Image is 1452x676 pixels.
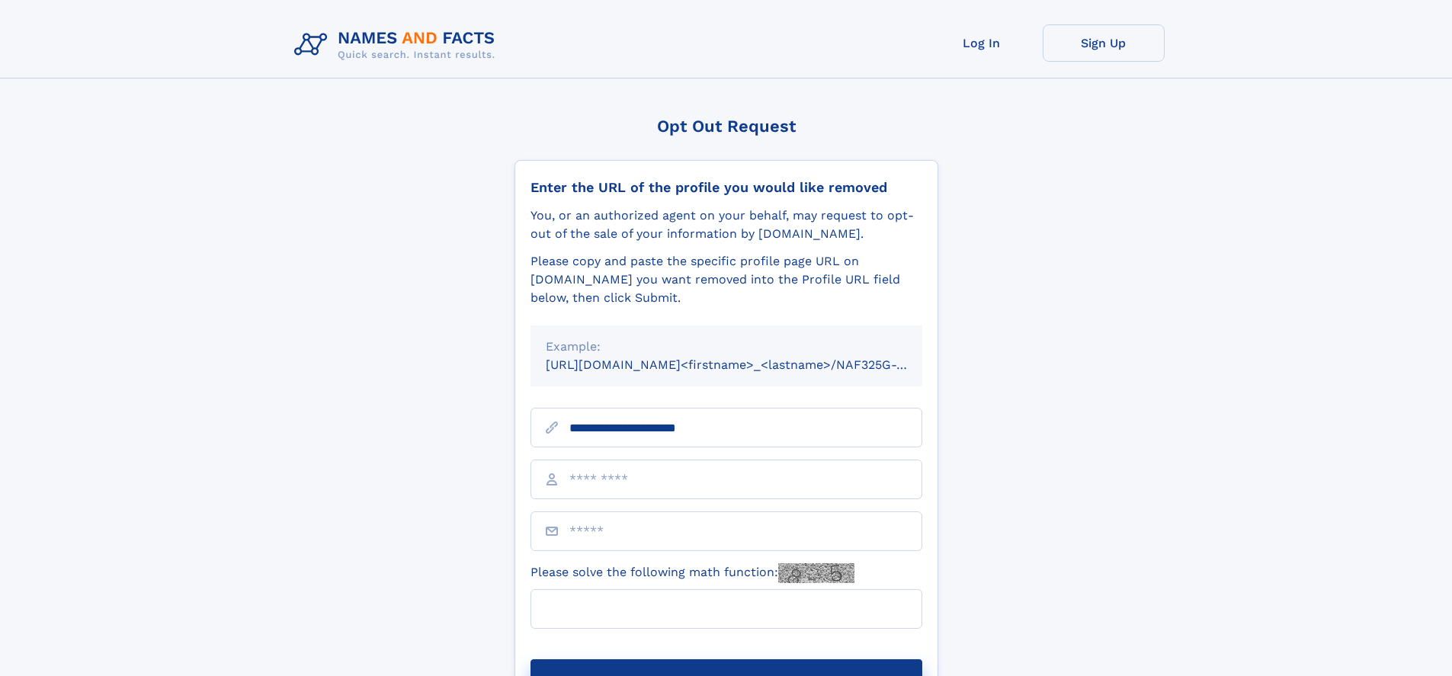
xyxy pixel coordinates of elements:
label: Please solve the following math function: [530,563,854,583]
img: Logo Names and Facts [288,24,508,66]
div: Enter the URL of the profile you would like removed [530,179,922,196]
div: Please copy and paste the specific profile page URL on [DOMAIN_NAME] you want removed into the Pr... [530,252,922,307]
a: Sign Up [1043,24,1165,62]
small: [URL][DOMAIN_NAME]<firstname>_<lastname>/NAF325G-xxxxxxxx [546,357,951,372]
div: Opt Out Request [514,117,938,136]
a: Log In [921,24,1043,62]
div: You, or an authorized agent on your behalf, may request to opt-out of the sale of your informatio... [530,207,922,243]
div: Example: [546,338,907,356]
